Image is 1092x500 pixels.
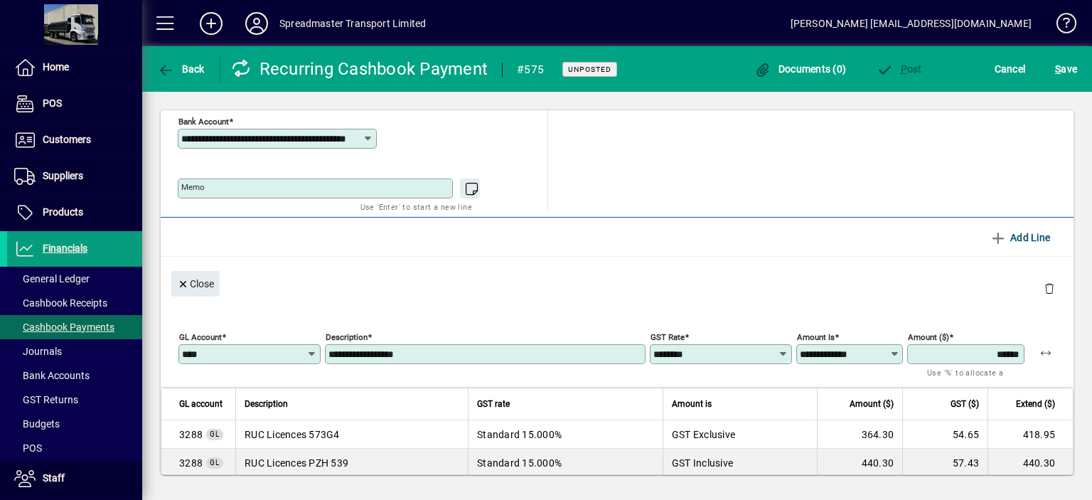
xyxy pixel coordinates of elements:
app-page-header-button: Close [168,277,223,289]
span: Amount is [672,396,712,412]
button: Documents (0) [750,56,850,82]
button: Cancel [991,56,1029,82]
span: Unposted [568,65,611,74]
span: ave [1055,58,1077,80]
span: Staff [43,472,65,484]
span: GL [210,430,220,438]
a: Suppliers [7,159,142,194]
app-page-header-button: Back [142,56,220,82]
span: Budgets [14,418,60,430]
a: GST Returns [7,388,142,412]
span: RUC Licences [179,456,203,470]
a: Home [7,50,142,85]
td: Standard 15.000% [468,420,663,449]
app-page-header-button: Delete [1032,282,1066,294]
td: GST Exclusive [663,420,817,449]
span: Home [43,61,69,73]
span: Financials [43,243,87,254]
div: #575 [517,58,544,81]
td: 54.65 [902,420,987,449]
a: Cashbook Payments [7,315,142,339]
span: S [1055,63,1061,75]
span: Description [245,396,288,412]
span: Bank Accounts [14,370,90,381]
a: Cashbook Receipts [7,291,142,315]
a: Customers [7,122,142,158]
mat-hint: Use '%' to allocate a percentage [927,364,1013,395]
a: Journals [7,339,142,363]
button: Add [188,11,234,36]
span: Documents (0) [754,63,846,75]
mat-hint: Use 'Enter' to start a new line [360,198,472,215]
td: RUC Licences 573G4 [235,420,468,449]
td: RUC Licences PZH 539 [235,449,468,477]
mat-label: GST rate [651,332,685,342]
mat-label: Bank Account [178,117,229,127]
mat-label: Description [326,332,368,342]
span: Cancel [995,58,1026,80]
mat-label: GL Account [179,332,222,342]
td: 364.30 [817,420,902,449]
span: P [901,63,907,75]
td: GST Inclusive [663,449,817,477]
span: Extend ($) [1016,396,1055,412]
mat-label: Memo [181,182,205,192]
span: Back [157,63,205,75]
td: 440.30 [817,449,902,477]
a: General Ledger [7,267,142,291]
span: Add Line [990,226,1051,249]
div: [PERSON_NAME] [EMAIL_ADDRESS][DOMAIN_NAME] [791,12,1032,35]
mat-label: Amount ($) [908,332,949,342]
button: Delete [1032,271,1066,305]
button: Back [154,56,208,82]
span: Products [43,206,83,218]
span: POS [14,442,42,454]
span: Cashbook Receipts [14,297,107,309]
span: Cashbook Payments [14,321,114,333]
button: Close [171,271,220,297]
span: GST Returns [14,394,78,405]
td: 418.95 [987,420,1073,449]
td: Standard 15.000% [468,449,663,477]
div: Spreadmaster Transport Limited [279,12,426,35]
td: 57.43 [902,449,987,477]
span: ost [876,63,922,75]
span: Amount ($) [850,396,894,412]
button: Apply remaining balance [1029,336,1063,370]
a: Budgets [7,412,142,436]
span: GST ($) [951,396,979,412]
a: POS [7,436,142,460]
span: GL [210,459,220,467]
span: Suppliers [43,170,83,181]
span: Journals [14,346,62,357]
button: Post [872,56,926,82]
button: Profile [234,11,279,36]
span: GL account [179,396,223,412]
a: Knowledge Base [1046,3,1074,49]
div: Recurring Cashbook Payment [231,58,488,80]
a: Bank Accounts [7,363,142,388]
span: POS [43,97,62,109]
button: Add Line [984,225,1056,250]
a: Staff [7,461,142,496]
span: RUC Licences [179,427,203,442]
span: General Ledger [14,273,90,284]
span: GST rate [477,396,510,412]
span: Customers [43,134,91,145]
a: POS [7,86,142,122]
span: Close [177,272,214,296]
td: 440.30 [987,449,1073,477]
button: Save [1051,56,1081,82]
mat-label: Amount is [797,332,835,342]
a: Products [7,195,142,230]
